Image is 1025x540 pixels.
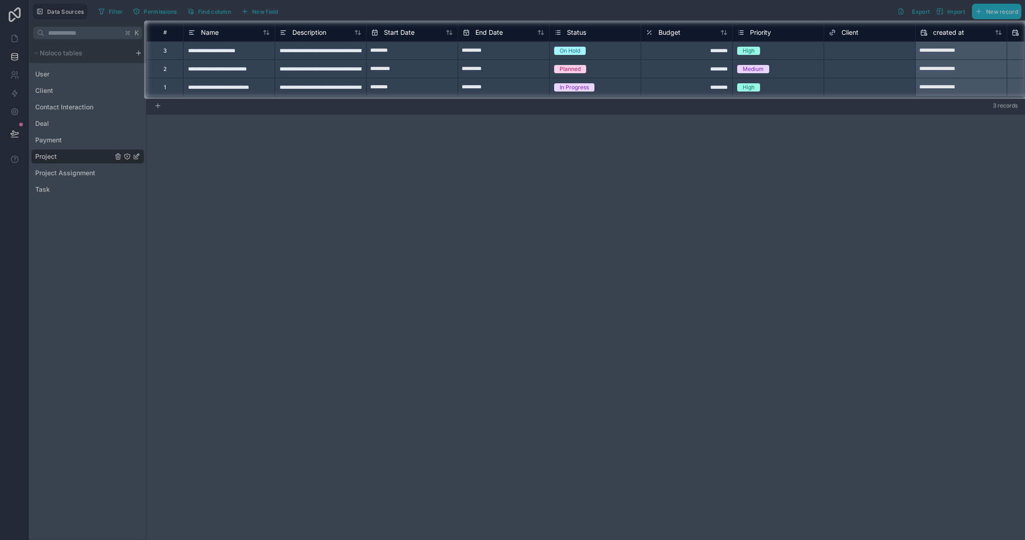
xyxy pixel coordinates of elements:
[567,28,586,37] span: Status
[560,83,589,92] div: In Progress
[384,28,415,37] span: Start Date
[511,99,660,166] iframe: Tooltip
[743,47,755,55] div: High
[560,47,580,55] div: On Hold
[658,28,680,37] span: Budget
[842,28,858,37] span: Client
[475,28,503,37] span: End Date
[163,65,167,73] div: 2
[292,28,326,37] span: Description
[933,28,964,37] span: created at
[164,84,166,91] div: 1
[743,83,755,92] div: High
[743,65,764,73] div: Medium
[154,29,176,36] div: #
[750,28,771,37] span: Priority
[560,65,581,73] div: Planned
[163,47,167,54] div: 3
[201,28,219,37] span: Name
